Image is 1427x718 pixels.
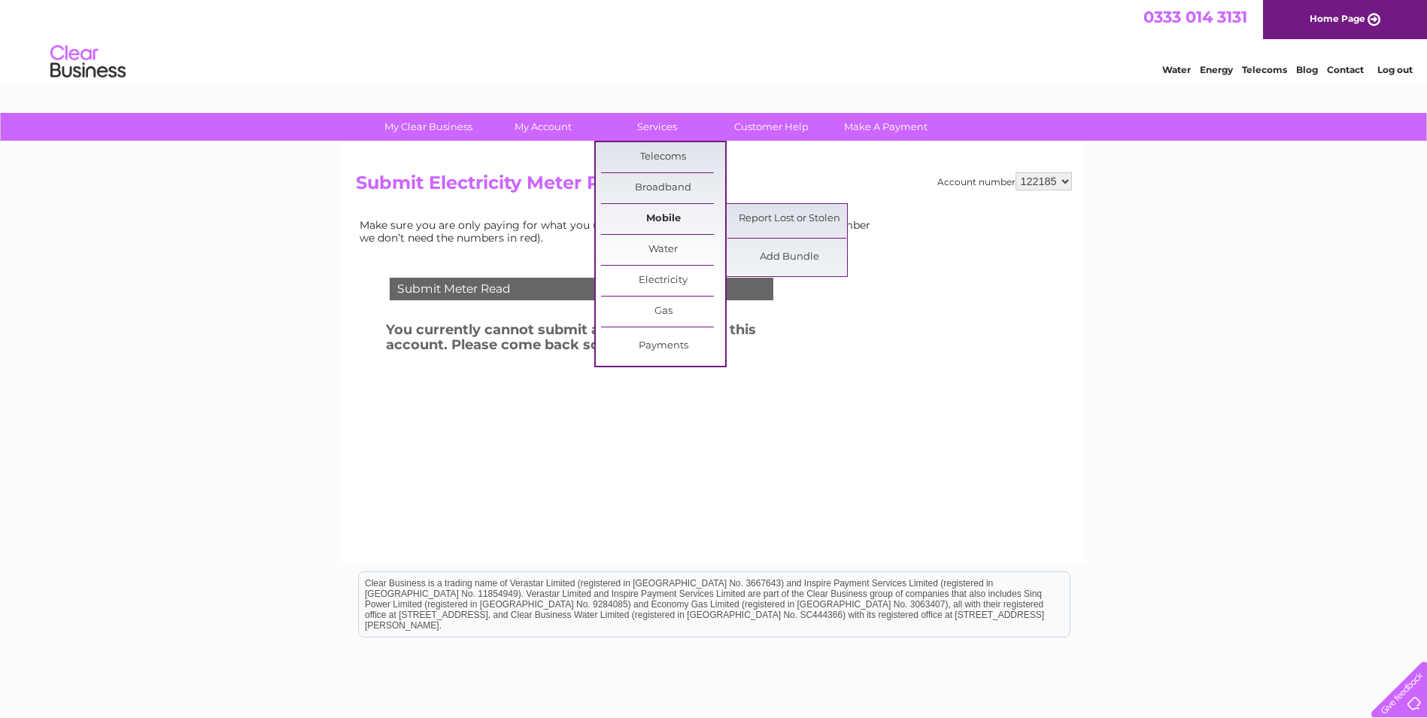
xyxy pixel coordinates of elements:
[356,172,1072,201] h2: Submit Electricity Meter Read
[1377,64,1413,75] a: Log out
[709,113,833,141] a: Customer Help
[937,172,1072,190] div: Account number
[1162,64,1191,75] a: Water
[727,242,852,272] a: Add Bundle
[1296,64,1318,75] a: Blog
[481,113,605,141] a: My Account
[601,297,725,327] a: Gas
[356,215,882,247] td: Make sure you are only paying for what you use. Simply enter your meter read below (remember we d...
[386,319,813,361] h3: You currently cannot submit a meter reading on this account. Please come back soon!
[1242,64,1287,75] a: Telecoms
[1143,8,1247,26] a: 0333 014 3131
[366,113,490,141] a: My Clear Business
[601,173,725,203] a: Broadband
[601,266,725,296] a: Electricity
[50,39,126,85] img: logo.png
[1327,64,1364,75] a: Contact
[1200,64,1233,75] a: Energy
[595,113,719,141] a: Services
[390,278,773,300] div: Submit Meter Read
[359,8,1070,73] div: Clear Business is a trading name of Verastar Limited (registered in [GEOGRAPHIC_DATA] No. 3667643...
[727,204,852,234] a: Report Lost or Stolen
[601,142,725,172] a: Telecoms
[601,235,725,265] a: Water
[824,113,948,141] a: Make A Payment
[601,331,725,361] a: Payments
[601,204,725,234] a: Mobile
